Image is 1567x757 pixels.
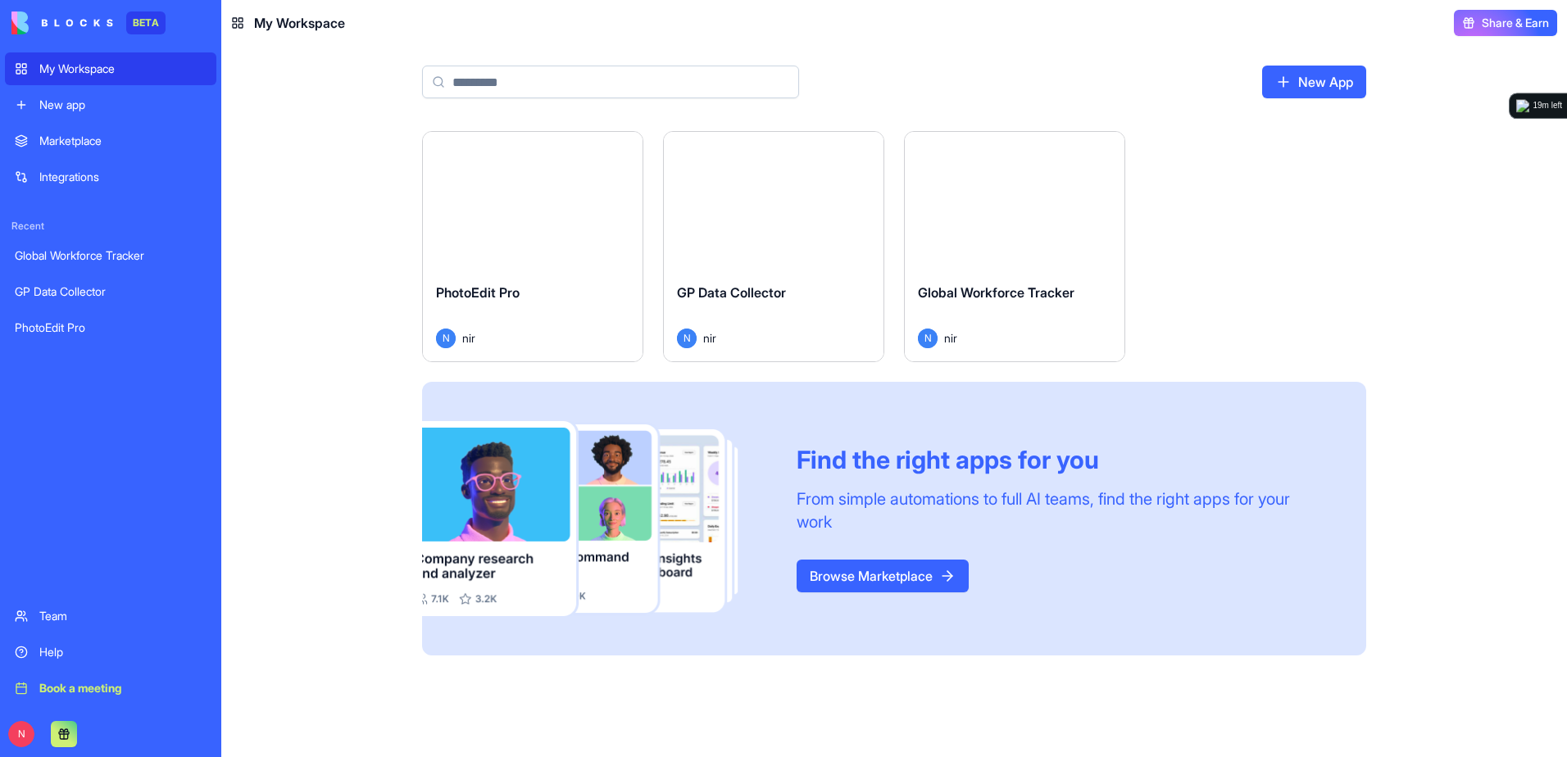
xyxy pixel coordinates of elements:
a: New App [1262,66,1366,98]
div: Team [39,608,207,624]
a: Team [5,600,216,632]
span: GP Data Collector [677,284,786,301]
span: PhotoEdit Pro [436,284,520,301]
a: Marketplace [5,125,216,157]
div: Marketplace [39,133,207,149]
span: nir [462,329,475,347]
span: N [918,329,938,348]
div: BETA [126,11,166,34]
span: Recent [5,220,216,233]
img: logo [11,11,113,34]
a: Global Workforce TrackerNnir [904,131,1125,362]
div: Help [39,644,207,660]
div: My Workspace [39,61,207,77]
a: GP Data CollectorNnir [663,131,884,362]
span: N [677,329,697,348]
div: New app [39,97,207,113]
a: Browse Marketplace [797,560,969,592]
span: Share & Earn [1482,15,1549,31]
a: BETA [11,11,166,34]
span: N [436,329,456,348]
a: New app [5,88,216,121]
span: nir [944,329,957,347]
a: GP Data Collector [5,275,216,308]
a: PhotoEdit Pro [5,311,216,344]
span: Global Workforce Tracker [918,284,1074,301]
button: Share & Earn [1454,10,1557,36]
a: Global Workforce Tracker [5,239,216,272]
a: Book a meeting [5,672,216,705]
div: Book a meeting [39,680,207,696]
div: Global Workforce Tracker [15,247,207,264]
a: Integrations [5,161,216,193]
a: PhotoEdit ProNnir [422,131,643,362]
span: nir [703,329,716,347]
div: Integrations [39,169,207,185]
img: logo [1516,99,1529,112]
a: My Workspace [5,52,216,85]
div: GP Data Collector [15,283,207,300]
div: From simple automations to full AI teams, find the right apps for your work [797,487,1327,533]
span: N [8,721,34,747]
div: Find the right apps for you [797,445,1327,474]
span: My Workspace [254,13,345,33]
a: Help [5,636,216,669]
img: Frame_181_egmpey.png [422,421,770,617]
div: 19m left [1533,99,1562,112]
div: PhotoEdit Pro [15,320,207,336]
